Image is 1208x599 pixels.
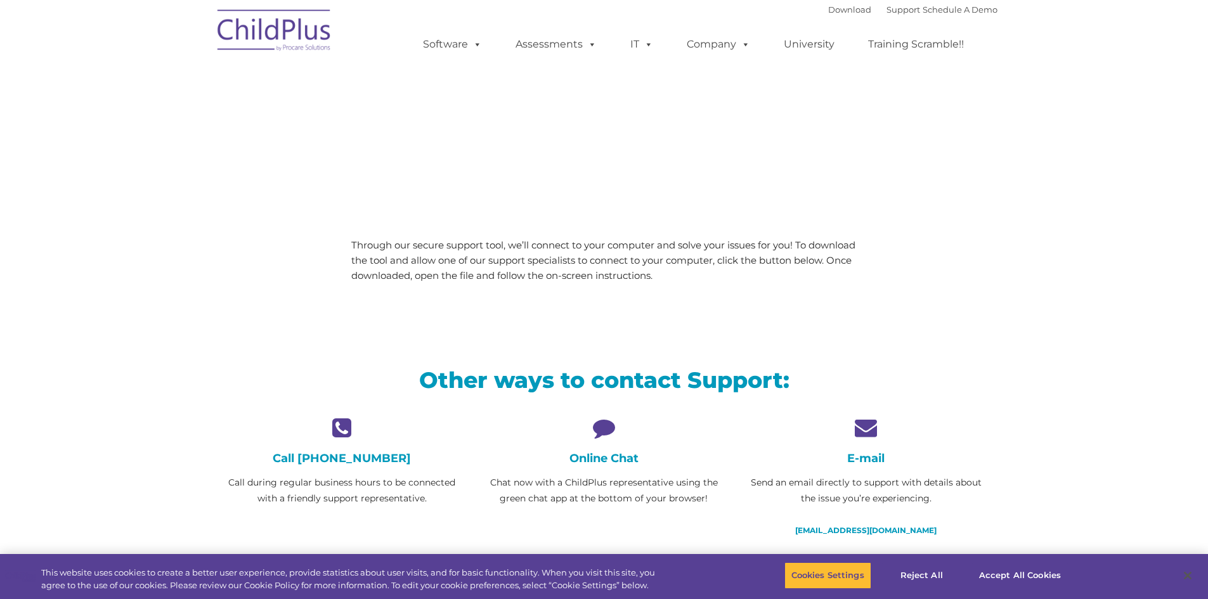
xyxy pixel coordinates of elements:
span: LiveSupport with SplashTop [221,91,695,130]
a: Support [887,4,920,15]
div: This website uses cookies to create a better user experience, provide statistics about user visit... [41,567,665,591]
a: Training Scramble!! [855,32,977,57]
a: IT [618,32,666,57]
button: Reject All [882,562,961,589]
h2: Other ways to contact Support: [221,366,988,394]
h4: Online Chat [483,451,725,465]
a: Schedule A Demo [923,4,997,15]
h4: E-mail [744,451,987,465]
p: Send an email directly to support with details about the issue you’re experiencing. [744,475,987,506]
p: Chat now with a ChildPlus representative using the green chat app at the bottom of your browser! [483,475,725,506]
font: | [828,4,997,15]
img: ChildPlus by Procare Solutions [211,1,338,64]
button: Cookies Settings [784,562,871,589]
a: Company [674,32,763,57]
a: University [771,32,847,57]
button: Accept All Cookies [972,562,1068,589]
a: Software [410,32,495,57]
a: [EMAIL_ADDRESS][DOMAIN_NAME] [795,525,937,535]
p: Through our secure support tool, we’ll connect to your computer and solve your issues for you! To... [351,238,857,283]
button: Close [1174,562,1202,589]
h4: Call [PHONE_NUMBER] [221,451,464,465]
a: Download [828,4,871,15]
p: Call during regular business hours to be connected with a friendly support representative. [221,475,464,506]
a: Assessments [503,32,609,57]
